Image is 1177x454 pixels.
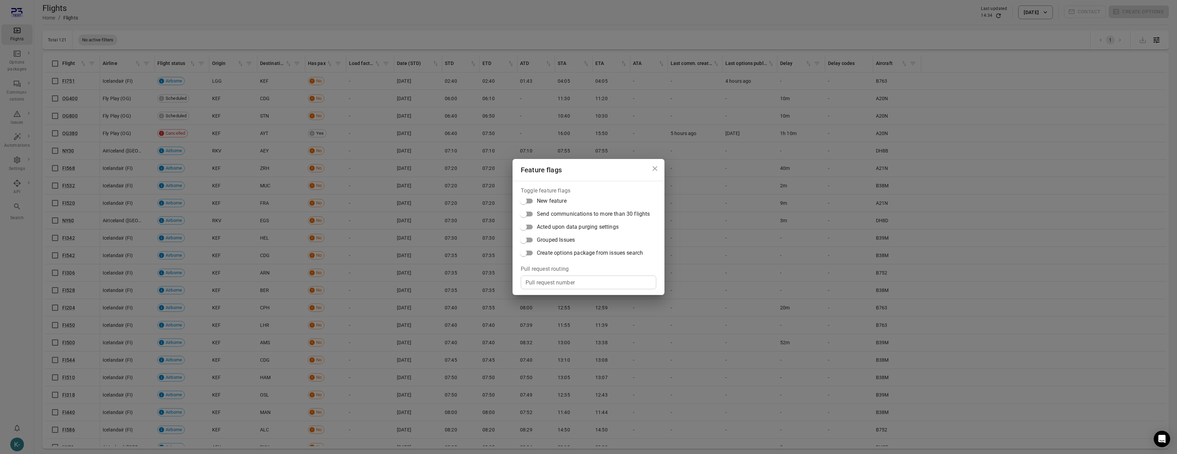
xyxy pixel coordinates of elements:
[537,223,619,231] span: Acted upon data purging settings
[521,187,570,195] legend: Toggle feature flags
[537,236,575,244] span: Grouped Issues
[537,249,643,257] span: Create options package from issues search
[648,162,662,175] button: Close dialog
[513,159,664,181] h2: Feature flags
[537,210,650,218] span: Send communications to more than 30 flights
[1154,431,1170,447] div: Open Intercom Messenger
[521,265,569,273] legend: Pull request routing
[537,197,567,205] span: New feature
